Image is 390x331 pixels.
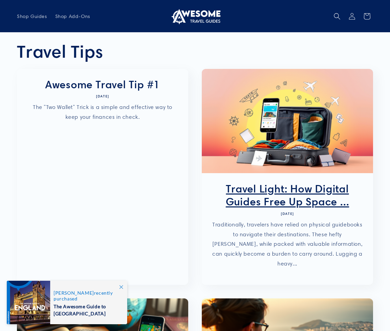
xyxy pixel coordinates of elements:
[54,290,120,301] span: recently purchased
[54,301,120,317] span: The Awesome Guide to [GEOGRAPHIC_DATA]
[27,78,178,91] a: Awesome Travel Tip #1
[330,9,345,24] summary: Search
[212,182,363,208] a: Travel Light: How Digital Guides Free Up Space ...
[51,9,94,23] a: Shop Add-Ons
[55,13,90,19] span: Shop Add-Ons
[17,40,373,62] h1: Travel Tips
[17,13,47,19] span: Shop Guides
[167,5,223,27] a: Awesome Travel Guides
[170,8,220,24] img: Awesome Travel Guides
[54,290,94,296] span: [PERSON_NAME]
[13,9,51,23] a: Shop Guides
